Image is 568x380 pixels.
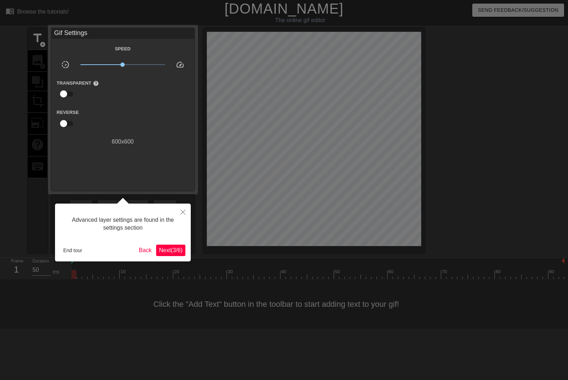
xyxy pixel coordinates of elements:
[136,245,155,256] button: Back
[60,209,185,239] div: Advanced layer settings are found in the settings section
[159,247,183,253] span: Next ( 3 / 6 )
[156,245,185,256] button: Next
[175,204,191,220] button: Close
[60,245,85,256] button: End tour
